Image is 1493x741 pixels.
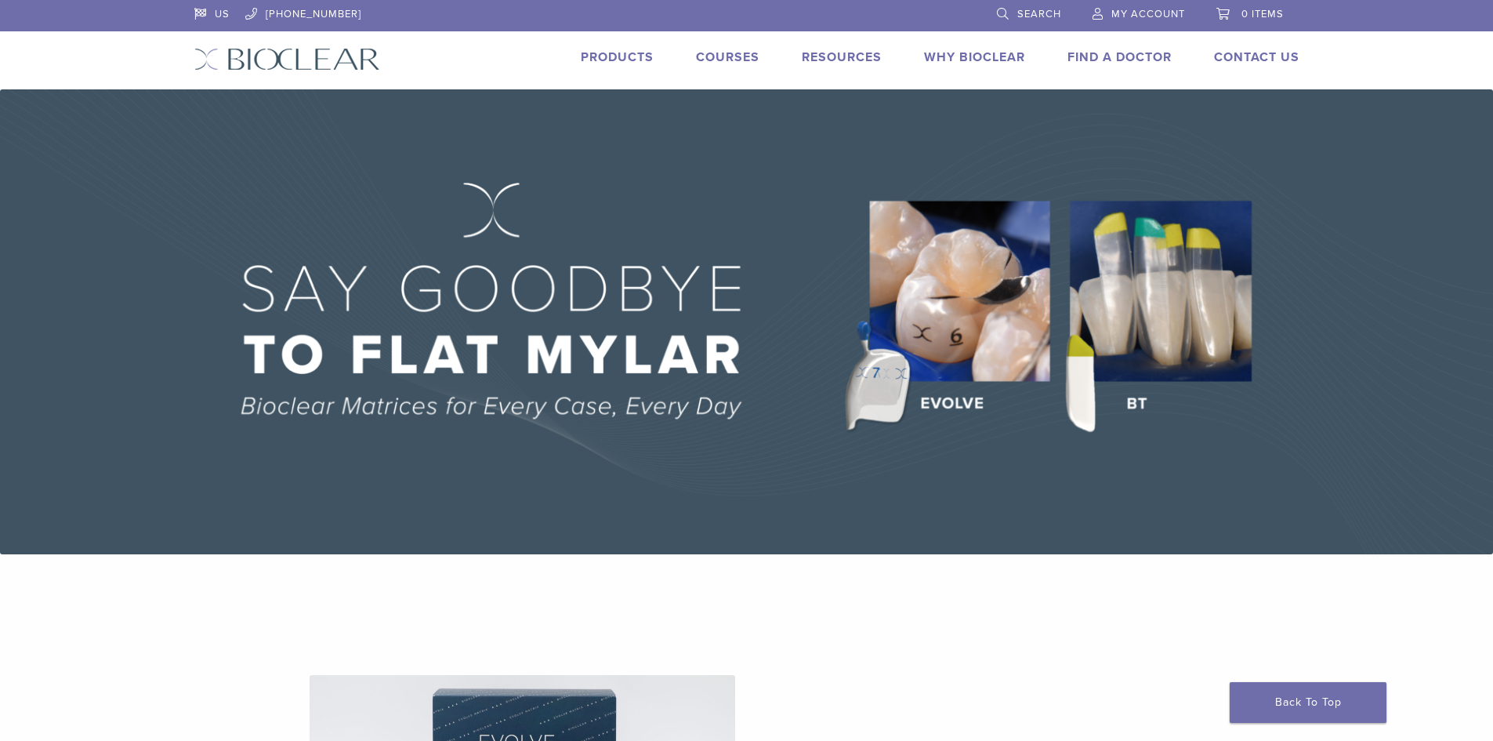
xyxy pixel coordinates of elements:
[194,48,380,71] img: Bioclear
[581,49,654,65] a: Products
[696,49,759,65] a: Courses
[802,49,882,65] a: Resources
[1214,49,1299,65] a: Contact Us
[1111,8,1185,20] span: My Account
[924,49,1025,65] a: Why Bioclear
[1241,8,1284,20] span: 0 items
[1067,49,1172,65] a: Find A Doctor
[1017,8,1061,20] span: Search
[1230,682,1386,723] a: Back To Top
